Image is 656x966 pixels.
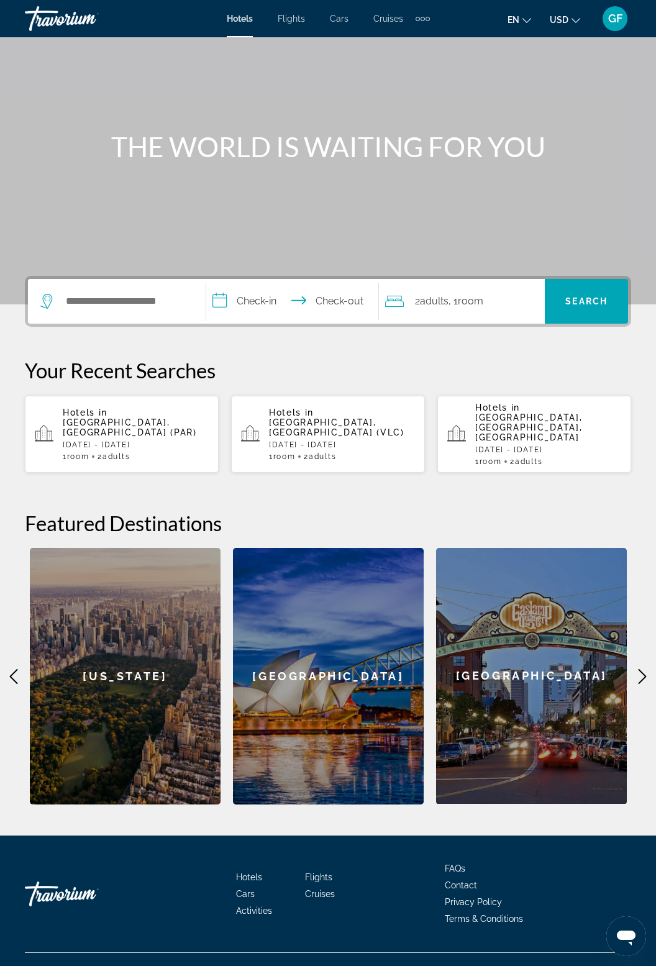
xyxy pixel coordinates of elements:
span: 1 [63,452,89,461]
div: Search widget [28,279,628,324]
a: Contact [445,880,477,890]
button: Hotels in [GEOGRAPHIC_DATA], [GEOGRAPHIC_DATA] (PAR)[DATE] - [DATE]1Room2Adults [25,395,219,473]
span: GF [608,12,622,25]
a: FAQs [445,863,465,873]
a: Go Home [25,875,149,913]
a: Privacy Policy [445,897,502,907]
span: USD [550,15,568,25]
a: Cruises [305,889,335,899]
p: [DATE] - [DATE] [269,440,415,449]
button: Change currency [550,11,580,29]
span: Search [565,296,608,306]
a: Hotels [227,14,253,24]
a: Cars [330,14,348,24]
span: [GEOGRAPHIC_DATA], [GEOGRAPHIC_DATA], [GEOGRAPHIC_DATA] [475,412,582,442]
p: Your Recent Searches [25,358,631,383]
a: Flights [305,872,332,882]
button: Extra navigation items [416,9,430,29]
button: Hotels in [GEOGRAPHIC_DATA], [GEOGRAPHIC_DATA], [GEOGRAPHIC_DATA][DATE] - [DATE]1Room2Adults [437,395,631,473]
span: 1 [269,452,295,461]
iframe: Button to launch messaging window [606,916,646,956]
a: Cruises [373,14,403,24]
a: Travorium [25,2,149,35]
a: Hotels [236,872,262,882]
span: 1 [475,457,501,466]
span: 2 [415,293,449,310]
span: Adults [102,452,130,461]
div: [GEOGRAPHIC_DATA] [233,548,424,804]
span: Hotels in [475,403,520,412]
div: [US_STATE] [30,548,221,804]
h2: Featured Destinations [25,511,631,535]
button: Select check in and out date [206,279,378,324]
span: [GEOGRAPHIC_DATA], [GEOGRAPHIC_DATA] (PAR) [63,417,197,437]
button: Hotels in [GEOGRAPHIC_DATA], [GEOGRAPHIC_DATA] (VLC)[DATE] - [DATE]1Room2Adults [231,395,425,473]
span: Room [480,457,502,466]
a: Flights [278,14,305,24]
p: [DATE] - [DATE] [475,445,621,454]
span: [GEOGRAPHIC_DATA], [GEOGRAPHIC_DATA] (VLC) [269,417,404,437]
a: Terms & Conditions [445,914,523,924]
a: New York[US_STATE] [30,548,221,804]
h1: THE WORLD IS WAITING FOR YOU [95,130,561,163]
a: Cars [236,889,255,899]
div: [GEOGRAPHIC_DATA] [436,548,627,804]
span: Room [67,452,89,461]
span: , 1 [449,293,483,310]
input: Search hotel destination [65,292,187,311]
a: Sydney[GEOGRAPHIC_DATA] [233,548,424,804]
span: en [508,15,519,25]
span: Room [458,295,483,307]
span: 2 [510,457,542,466]
span: 2 [304,452,336,461]
button: User Menu [599,6,631,32]
a: Activities [236,906,272,916]
span: Hotels in [63,408,107,417]
span: 2 [98,452,130,461]
a: San Diego[GEOGRAPHIC_DATA] [436,548,627,804]
button: Travelers: 2 adults, 0 children [379,279,545,324]
span: Adults [515,457,542,466]
button: Search [545,279,628,324]
span: Adults [420,295,449,307]
span: Adults [309,452,336,461]
button: Change language [508,11,531,29]
span: Hotels in [269,408,314,417]
span: Room [273,452,296,461]
p: [DATE] - [DATE] [63,440,209,449]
